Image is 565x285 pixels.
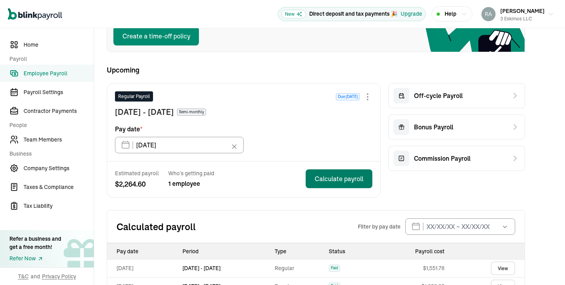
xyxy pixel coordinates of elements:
th: Type [272,243,326,259]
th: Pay date [107,243,179,259]
iframe: Chat Widget [526,247,565,285]
a: Refer Now [9,254,61,263]
span: Commission Payroll [414,154,470,163]
nav: Global [8,3,62,25]
th: Status [326,243,373,259]
span: Business [9,150,89,158]
span: Semi-monthly [177,109,206,116]
div: 3 Eskimos LLC [500,15,545,22]
span: Pay date [115,124,142,134]
span: Off-cycle Payroll [414,91,463,100]
span: Taxes & Compliance [24,183,94,191]
span: [DATE] - [DATE] [115,106,174,118]
span: Regular Payroll [118,93,150,100]
button: Help [432,6,472,22]
input: XX/XX/XX ~ XX/XX/XX [405,218,515,235]
span: Upcoming [107,65,525,75]
p: Direct deposit and tax payments 🎉 [309,10,397,18]
th: Payroll cost [373,243,448,259]
span: Privacy Policy [42,272,76,280]
span: Tax Liability [24,202,94,210]
td: Regular [272,259,326,277]
span: $ 2,264.60 [115,179,159,189]
span: People [9,121,89,129]
span: Help [445,10,456,18]
span: T&C [18,272,29,280]
span: Payroll [9,55,89,63]
span: Filter by pay date [358,223,401,231]
button: Upgrade [401,10,422,18]
span: Due [DATE] [336,93,360,100]
span: Contractor Payments [24,107,94,115]
span: Payroll Settings [24,88,94,96]
span: Estimated payroll [115,169,159,177]
span: Bonus Payroll [414,122,453,132]
span: Employee Payroll [24,69,94,78]
div: Refer a business and get a free month! [9,235,61,251]
input: XX/XX/XX [115,137,244,153]
span: 1 employee [168,179,214,188]
span: New [281,10,306,18]
a: View [491,261,515,275]
button: Calculate payroll [306,169,372,188]
span: Paid [329,265,340,272]
h2: Calculated payroll [117,220,358,233]
button: Create a time-off policy [113,27,199,45]
span: $ 1,551.78 [423,265,445,272]
span: Home [24,41,94,49]
th: Period [179,243,272,259]
span: Team Members [24,136,94,144]
td: [DATE] - [DATE] [179,259,272,277]
td: [DATE] [107,259,179,277]
span: [PERSON_NAME] [500,7,545,15]
button: [PERSON_NAME]3 Eskimos LLC [478,4,557,24]
span: Who’s getting paid [168,169,214,177]
span: Company Settings [24,164,94,172]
